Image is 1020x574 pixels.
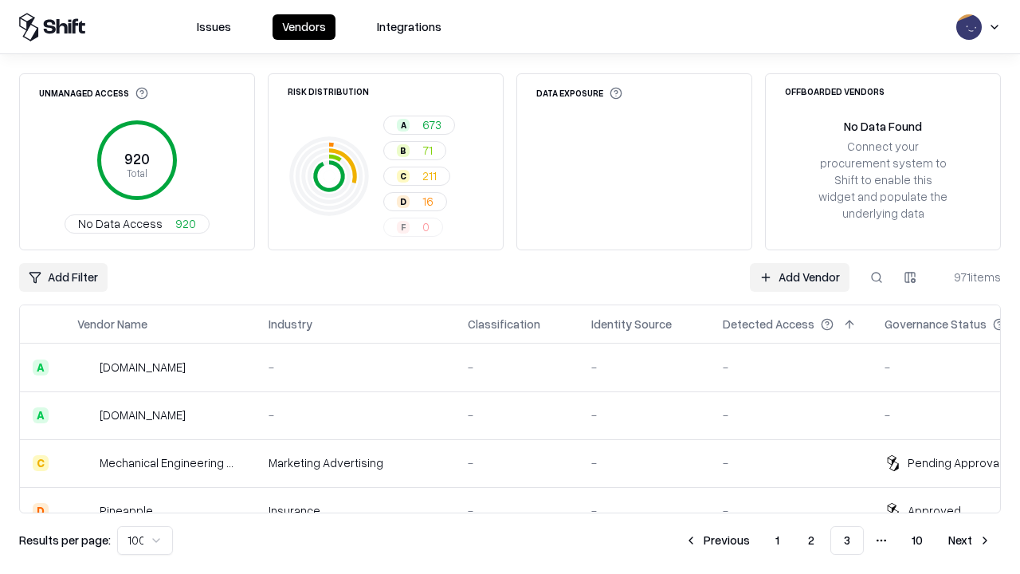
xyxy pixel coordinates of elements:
div: - [723,359,859,375]
div: C [397,170,410,183]
div: C [33,455,49,471]
div: A [33,360,49,375]
button: 1 [763,526,792,555]
tspan: 920 [124,150,150,167]
div: - [269,359,442,375]
span: 920 [175,215,196,232]
div: - [591,502,697,519]
div: Governance Status [885,316,987,332]
div: Connect your procurement system to Shift to enable this widget and populate the underlying data [817,138,949,222]
div: Classification [468,316,540,332]
img: Pineapple [77,503,93,519]
div: Detected Access [723,316,814,332]
img: Mechanical Engineering World [77,455,93,471]
div: Mechanical Engineering World [100,454,243,471]
div: A [33,407,49,423]
div: B [397,144,410,157]
img: madisonlogic.com [77,407,93,423]
div: Marketing Advertising [269,454,442,471]
span: 673 [422,116,441,133]
div: - [269,407,442,423]
button: Add Filter [19,263,108,292]
span: 16 [422,193,433,210]
div: - [468,454,566,471]
div: - [723,407,859,423]
div: D [33,503,49,519]
div: - [591,359,697,375]
span: 71 [422,142,433,159]
button: C211 [383,167,450,186]
a: Add Vendor [750,263,849,292]
div: Risk Distribution [288,87,369,96]
div: - [723,454,859,471]
div: - [591,454,697,471]
nav: pagination [675,526,1001,555]
div: Unmanaged Access [39,87,148,100]
tspan: Total [127,167,147,179]
div: Offboarded Vendors [785,87,885,96]
div: - [468,359,566,375]
button: 2 [795,526,827,555]
button: 3 [830,526,864,555]
div: Pending Approval [908,454,1002,471]
p: Results per page: [19,532,111,548]
button: Integrations [367,14,451,40]
button: No Data Access920 [65,214,210,234]
div: Insurance [269,502,442,519]
div: Approved [908,502,961,519]
span: No Data Access [78,215,163,232]
button: A673 [383,116,455,135]
img: automat-it.com [77,360,93,375]
div: No Data Found [844,118,922,135]
div: Data Exposure [536,87,622,100]
button: Issues [187,14,241,40]
div: [DOMAIN_NAME] [100,359,186,375]
div: Vendor Name [77,316,147,332]
div: - [468,502,566,519]
div: - [468,407,566,423]
div: D [397,195,410,208]
div: Industry [269,316,312,332]
button: D16 [383,192,447,211]
div: A [397,119,410,132]
div: 971 items [937,269,1001,285]
span: 211 [422,167,437,184]
button: Previous [675,526,759,555]
button: Next [939,526,1001,555]
div: - [723,502,859,519]
div: Identity Source [591,316,672,332]
div: [DOMAIN_NAME] [100,407,186,423]
div: - [591,407,697,423]
button: Vendors [273,14,335,40]
button: B71 [383,141,446,160]
button: 10 [899,526,936,555]
div: Pineapple [100,502,153,519]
